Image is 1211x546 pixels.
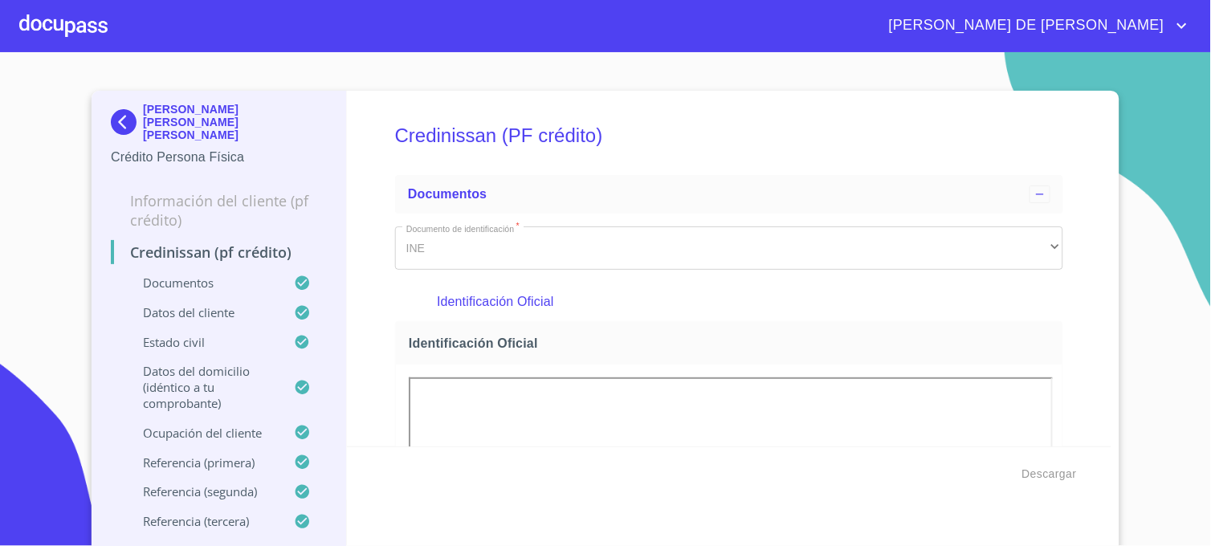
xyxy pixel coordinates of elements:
[395,175,1063,214] div: Documentos
[111,334,294,350] p: Estado Civil
[111,103,327,148] div: [PERSON_NAME] [PERSON_NAME] [PERSON_NAME]
[408,187,487,201] span: Documentos
[1016,459,1083,489] button: Descargar
[143,103,327,141] p: [PERSON_NAME] [PERSON_NAME] [PERSON_NAME]
[877,13,1172,39] span: [PERSON_NAME] DE [PERSON_NAME]
[111,275,294,291] p: Documentos
[111,425,294,441] p: Ocupación del Cliente
[395,103,1063,169] h5: Credinissan (PF crédito)
[877,13,1192,39] button: account of current user
[111,363,294,411] p: Datos del domicilio (idéntico a tu comprobante)
[395,226,1063,270] div: INE
[1022,464,1077,484] span: Descargar
[111,454,294,471] p: Referencia (primera)
[437,292,1021,312] p: Identificación Oficial
[111,191,327,230] p: Información del cliente (PF crédito)
[111,304,294,320] p: Datos del cliente
[111,148,327,167] p: Crédito Persona Física
[111,242,327,262] p: Credinissan (PF crédito)
[111,483,294,499] p: Referencia (segunda)
[409,335,1056,352] span: Identificación Oficial
[111,513,294,529] p: Referencia (tercera)
[111,109,143,135] img: Docupass spot blue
